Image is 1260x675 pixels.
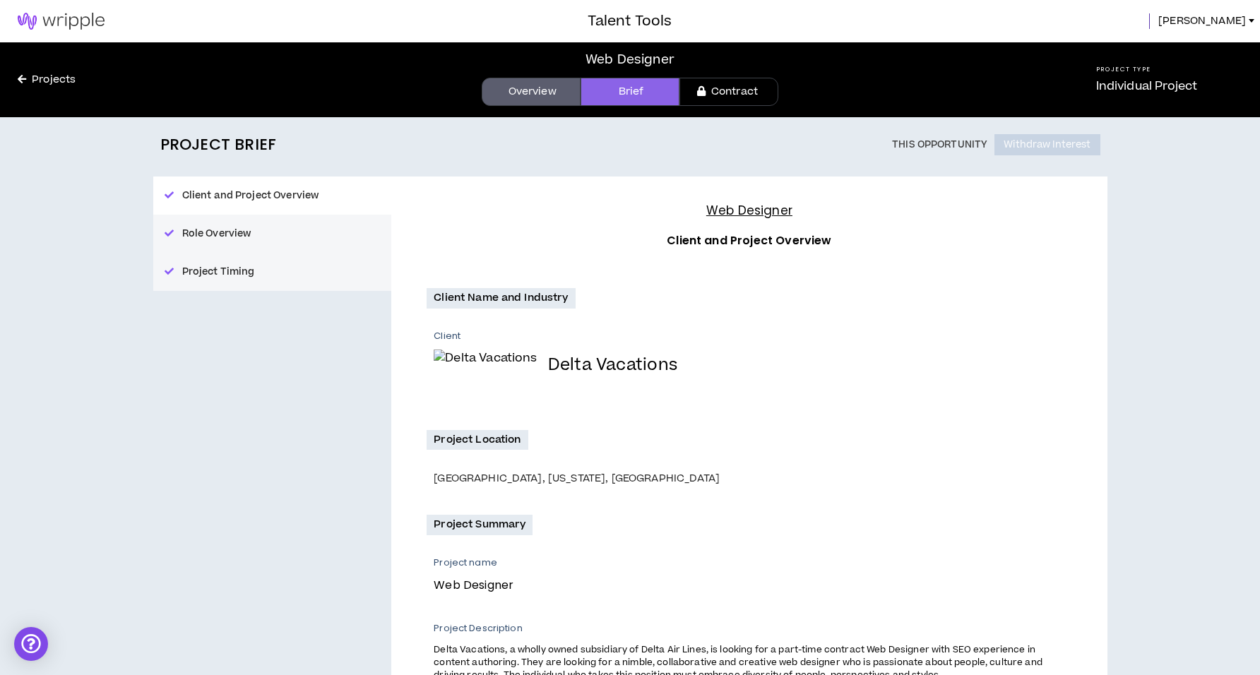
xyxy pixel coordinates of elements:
p: Individual Project [1096,78,1198,95]
p: Project Summary [427,515,533,534]
p: Project Description [434,622,1071,635]
p: This Opportunity [892,139,987,150]
a: Overview [482,78,581,106]
div: Web Designer [586,50,674,69]
a: Contract [679,78,778,106]
a: Brief [581,78,679,106]
img: Delta Vacations [434,350,537,381]
h3: Client and Project Overview [427,232,1071,250]
button: Role Overview [153,215,392,253]
h4: Web Designer [427,201,1071,220]
p: Project name [434,556,1061,569]
p: Web Designer [434,576,1061,595]
p: Project Location [427,430,528,450]
h3: Talent Tools [588,11,672,32]
h2: Project Brief [160,136,277,154]
button: Project Timing [153,253,392,291]
p: Client Name and Industry [427,288,575,308]
h5: Project Type [1096,65,1198,74]
button: Withdraw Interest [994,134,1100,155]
div: [GEOGRAPHIC_DATA], [US_STATE], [GEOGRAPHIC_DATA] [434,471,1071,486]
span: [PERSON_NAME] [1158,13,1246,29]
p: Client [434,330,460,342]
h4: Delta Vacations [548,356,677,374]
div: Open Intercom Messenger [14,627,48,661]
